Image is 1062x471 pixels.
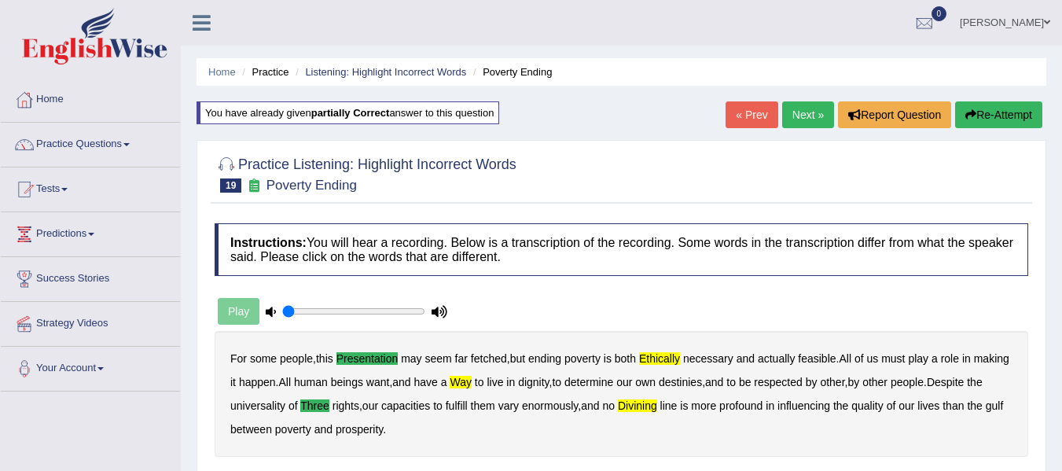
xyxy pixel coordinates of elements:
[487,376,503,388] b: live
[616,376,632,388] b: our
[280,352,313,365] b: people
[639,352,680,365] b: ethically
[955,101,1042,128] button: Re-Attempt
[602,399,615,412] b: no
[518,376,549,388] b: dignity
[220,178,241,193] span: 19
[659,376,702,388] b: destinies
[726,101,777,128] a: « Prev
[230,423,272,436] b: between
[564,352,601,365] b: poverty
[754,376,802,388] b: respected
[1,212,180,252] a: Predictions
[866,352,878,365] b: us
[1,302,180,341] a: Strategy Videos
[230,352,247,365] b: For
[854,352,864,365] b: of
[1,123,180,162] a: Practice Questions
[581,399,599,412] b: and
[446,399,468,412] b: fulfill
[881,352,905,365] b: must
[917,399,939,412] b: lives
[215,223,1028,276] h4: You will hear a recording. Below is a transcription of the recording. Some words in the transcrip...
[230,399,285,412] b: universality
[806,376,818,388] b: by
[279,376,292,388] b: All
[766,399,774,412] b: in
[777,399,830,412] b: influencing
[455,352,468,365] b: far
[331,376,363,388] b: beings
[294,376,328,388] b: human
[441,376,447,388] b: a
[962,352,971,365] b: in
[336,423,383,436] b: prosperity
[967,376,982,388] b: the
[739,376,751,388] b: be
[604,352,612,365] b: is
[424,352,451,365] b: seem
[927,376,964,388] b: Despite
[381,399,430,412] b: capacities
[862,376,887,388] b: other
[833,399,848,412] b: the
[552,376,561,388] b: to
[705,376,723,388] b: and
[615,352,636,365] b: both
[239,376,276,388] b: happen
[401,352,421,365] b: may
[471,399,495,412] b: them
[510,352,525,365] b: but
[847,376,859,388] b: by
[1,78,180,117] a: Home
[820,376,844,388] b: other
[362,399,378,412] b: our
[316,352,333,365] b: this
[336,352,399,365] b: presentation
[215,331,1028,457] div: , , . . , , , , . , , .
[238,64,288,79] li: Practice
[719,399,763,412] b: profound
[230,376,236,388] b: it
[798,352,836,365] b: feasible
[471,352,507,365] b: fetched
[450,376,471,388] b: way
[475,376,484,388] b: to
[986,399,1004,412] b: gulf
[737,352,755,365] b: and
[1,347,180,386] a: Your Account
[660,399,678,412] b: line
[851,399,883,412] b: quality
[266,178,357,193] small: Poverty Ending
[782,101,834,128] a: Next »
[522,399,578,412] b: enormously
[898,399,914,412] b: our
[941,352,959,365] b: role
[215,153,516,193] h2: Practice Listening: Highlight Incorrect Words
[618,399,657,412] b: divining
[564,376,613,388] b: determine
[314,423,333,436] b: and
[758,352,795,365] b: actually
[974,352,1009,365] b: making
[932,6,947,21] span: 0
[288,399,298,412] b: of
[943,399,964,412] b: than
[433,399,443,412] b: to
[275,423,311,436] b: poverty
[469,64,552,79] li: Poverty Ending
[726,376,736,388] b: to
[498,399,519,412] b: vary
[680,399,688,412] b: is
[250,352,277,365] b: some
[506,376,515,388] b: in
[333,399,359,412] b: rights
[208,66,236,78] a: Home
[311,107,390,119] b: partially correct
[932,352,938,365] b: a
[414,376,438,388] b: have
[891,376,924,388] b: people
[908,352,928,365] b: play
[1,257,180,296] a: Success Stories
[839,352,851,365] b: All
